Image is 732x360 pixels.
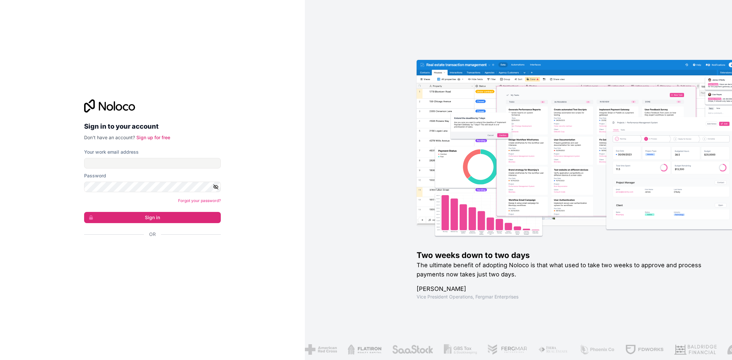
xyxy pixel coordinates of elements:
[579,344,614,355] img: /assets/phoenix-BREaitsQ.png
[149,231,156,238] span: Or
[673,344,716,355] img: /assets/baldridge-DxmPIwAm.png
[417,250,711,261] h1: Two weeks down to two days
[84,158,221,168] input: Email address
[487,344,527,355] img: /assets/fergmar-CudnrXN5.png
[84,135,135,140] span: Don't have an account?
[84,212,221,223] button: Sign in
[347,344,381,355] img: /assets/flatiron-C8eUkumj.png
[624,344,663,355] img: /assets/fdworks-Bi04fVtw.png
[84,172,106,179] label: Password
[417,294,711,300] h1: Vice President Operations , Fergmar Enterprises
[443,344,476,355] img: /assets/gbstax-C-GtDUiK.png
[304,344,336,355] img: /assets/american-red-cross-BAupjrZR.png
[178,198,221,203] a: Forgot your password?
[391,344,432,355] img: /assets/saastock-C6Zbiodz.png
[417,284,711,294] h1: [PERSON_NAME]
[417,261,711,279] h2: The ultimate benefit of adopting Noloco is that what used to take two weeks to approve and proces...
[84,149,139,155] label: Your work email address
[84,182,221,192] input: Password
[136,135,170,140] a: Sign up for free
[84,120,221,132] h2: Sign in to your account
[537,344,568,355] img: /assets/fiera-fwj2N5v4.png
